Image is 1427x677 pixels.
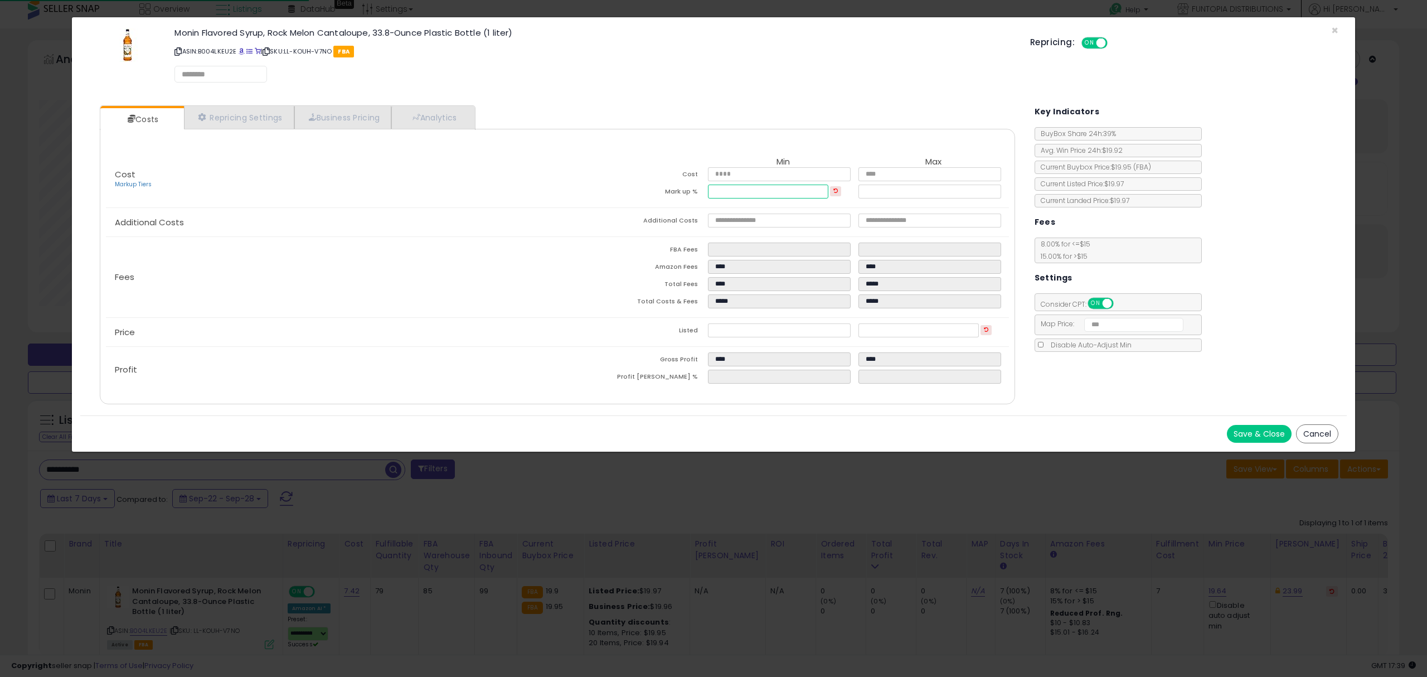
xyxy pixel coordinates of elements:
[184,106,294,129] a: Repricing Settings
[1227,425,1292,443] button: Save & Close
[557,260,708,277] td: Amazon Fees
[557,185,708,202] td: Mark up %
[294,106,392,129] a: Business Pricing
[708,157,858,167] th: Min
[1035,179,1124,188] span: Current Listed Price: $19.97
[255,47,261,56] a: Your listing only
[557,370,708,387] td: Profit [PERSON_NAME] %
[174,28,1013,37] h3: Monin Flavored Syrup, Rock Melon Cantaloupe, 33.8-Ounce Plastic Bottle (1 liter)
[1296,424,1338,443] button: Cancel
[1035,271,1072,285] h5: Settings
[557,243,708,260] td: FBA Fees
[1030,38,1075,47] h5: Repricing:
[1035,162,1151,172] span: Current Buybox Price:
[557,167,708,185] td: Cost
[111,28,144,62] img: 41x6KezTWmL._SL60_.jpg
[1111,299,1129,308] span: OFF
[557,323,708,341] td: Listed
[1111,162,1151,172] span: $19.95
[1035,129,1116,138] span: BuyBox Share 24h: 39%
[1035,105,1100,119] h5: Key Indicators
[333,46,354,57] span: FBA
[1035,319,1184,328] span: Map Price:
[100,108,183,130] a: Costs
[1035,215,1056,229] h5: Fees
[391,106,474,129] a: Analytics
[1035,196,1129,205] span: Current Landed Price: $19.97
[106,365,557,374] p: Profit
[1106,38,1124,48] span: OFF
[1035,252,1088,261] span: 15.00 % for > $15
[106,170,557,189] p: Cost
[1083,38,1096,48] span: ON
[106,218,557,227] p: Additional Costs
[106,273,557,282] p: Fees
[1035,146,1123,155] span: Avg. Win Price 24h: $19.92
[557,214,708,231] td: Additional Costs
[1133,162,1151,172] span: ( FBA )
[1045,340,1132,350] span: Disable Auto-Adjust Min
[557,352,708,370] td: Gross Profit
[858,157,1009,167] th: Max
[1089,299,1103,308] span: ON
[239,47,245,56] a: BuyBox page
[1035,299,1128,309] span: Consider CPT:
[246,47,253,56] a: All offer listings
[557,277,708,294] td: Total Fees
[557,294,708,312] td: Total Costs & Fees
[174,42,1013,60] p: ASIN: B004LKEU2E | SKU: LL-KOUH-V7NO
[1035,239,1090,261] span: 8.00 % for <= $15
[115,180,152,188] a: Markup Tiers
[106,328,557,337] p: Price
[1331,22,1338,38] span: ×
